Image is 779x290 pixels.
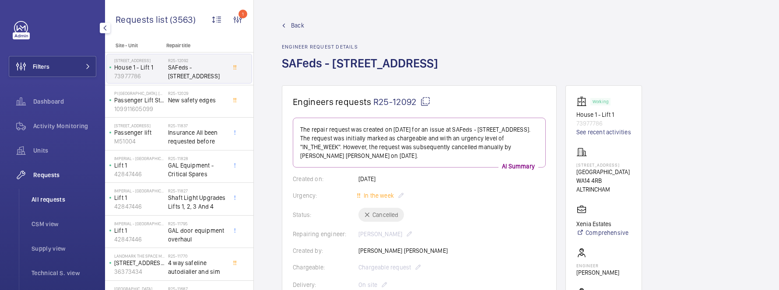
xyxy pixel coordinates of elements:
[576,263,619,268] p: Engineer
[168,63,226,80] span: SAFeds - [STREET_ADDRESS]
[114,235,165,244] p: 42847446
[300,125,538,160] p: The repair request was created on [DATE] for an issue at SAFeds - [STREET_ADDRESS]. The request w...
[114,91,165,96] p: PI [GEOGRAPHIC_DATA], [GEOGRAPHIC_DATA]
[114,221,165,226] p: Imperial - [GEOGRAPHIC_DATA]
[114,202,165,211] p: 42847446
[114,253,165,259] p: Landmark The Space Mayfair
[114,137,165,146] p: M51004
[116,14,170,25] span: Requests list
[114,156,165,161] p: Imperial - [GEOGRAPHIC_DATA]
[168,58,226,63] h2: R25-12092
[293,96,372,107] span: Engineers requests
[166,42,224,49] p: Repair title
[32,195,96,204] span: All requests
[114,267,165,276] p: 36373434
[576,162,631,168] p: [STREET_ADDRESS]
[576,228,628,237] a: Comprehensive
[168,226,226,244] span: GAL door equipment overhaul
[33,97,96,106] span: Dashboard
[576,168,631,176] p: [GEOGRAPHIC_DATA]
[32,220,96,228] span: CSM view
[168,91,226,96] h2: R25-12029
[593,100,608,103] p: Working
[114,226,165,235] p: Lift 1
[114,123,165,128] p: [STREET_ADDRESS]
[114,63,165,72] p: House 1 - Lift 1
[168,161,226,178] span: GAL Equipment - Critical Spares
[282,44,443,50] h2: Engineer request details
[291,21,304,30] span: Back
[105,42,163,49] p: Site - Unit
[576,128,631,136] a: See recent activities
[576,220,628,228] p: Xenia Estates
[576,96,590,107] img: elevator.svg
[9,56,96,77] button: Filters
[168,188,226,193] h2: R25-11827
[114,259,165,267] p: [STREET_ADDRESS]
[114,170,165,178] p: 42847446
[114,188,165,193] p: Imperial - [GEOGRAPHIC_DATA]
[576,268,619,277] p: [PERSON_NAME]
[33,62,49,71] span: Filters
[168,128,226,146] span: Insurance All been requested before
[114,105,165,113] p: 109911605099
[114,161,165,170] p: Lift 1
[168,123,226,128] h2: R25-11837
[114,193,165,202] p: Lift 1
[114,58,165,63] p: [STREET_ADDRESS]
[282,55,443,85] h1: SAFeds - [STREET_ADDRESS]
[576,110,631,119] p: House 1 - Lift 1
[114,72,165,80] p: 73977786
[168,253,226,259] h2: R25-11770
[373,96,431,107] span: R25-12092
[576,176,631,194] p: WA14 4RB ALTRINCHAM
[32,244,96,253] span: Supply view
[168,96,226,105] span: New safety edges
[33,122,96,130] span: Activity Monitoring
[168,259,226,276] span: 4 way safeline autodialler and sim
[114,96,165,105] p: Passenger Lift Staff
[576,119,631,128] p: 73977786
[114,128,165,137] p: Passenger lift
[168,156,226,161] h2: R25-11828
[168,193,226,211] span: Shaft Light Upgrades Lifts 1, 2, 3 And 4
[498,162,538,171] p: AI Summary
[33,171,96,179] span: Requests
[33,146,96,155] span: Units
[168,221,226,226] h2: R25-11795
[32,269,96,277] span: Technical S. view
